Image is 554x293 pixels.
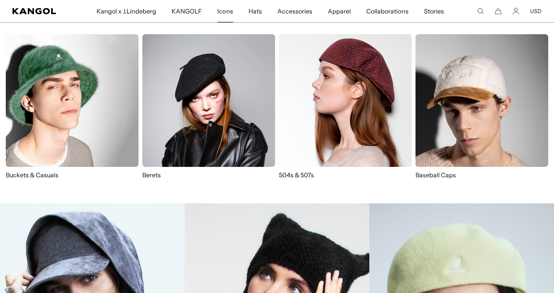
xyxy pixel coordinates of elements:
[415,34,548,187] a: Baseball Caps
[6,34,138,179] a: Buckets & Casuals
[495,8,502,15] button: Cart
[279,171,412,179] p: 504s & 507s
[530,8,542,15] button: USD
[142,171,275,179] p: Berets
[279,34,412,179] a: 504s & 507s
[415,171,548,179] p: Baseball Caps
[477,8,484,15] summary: Search here
[142,34,275,179] a: Berets
[6,171,138,179] p: Buckets & Casuals
[12,8,63,14] a: Kangol
[512,8,519,15] a: Account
